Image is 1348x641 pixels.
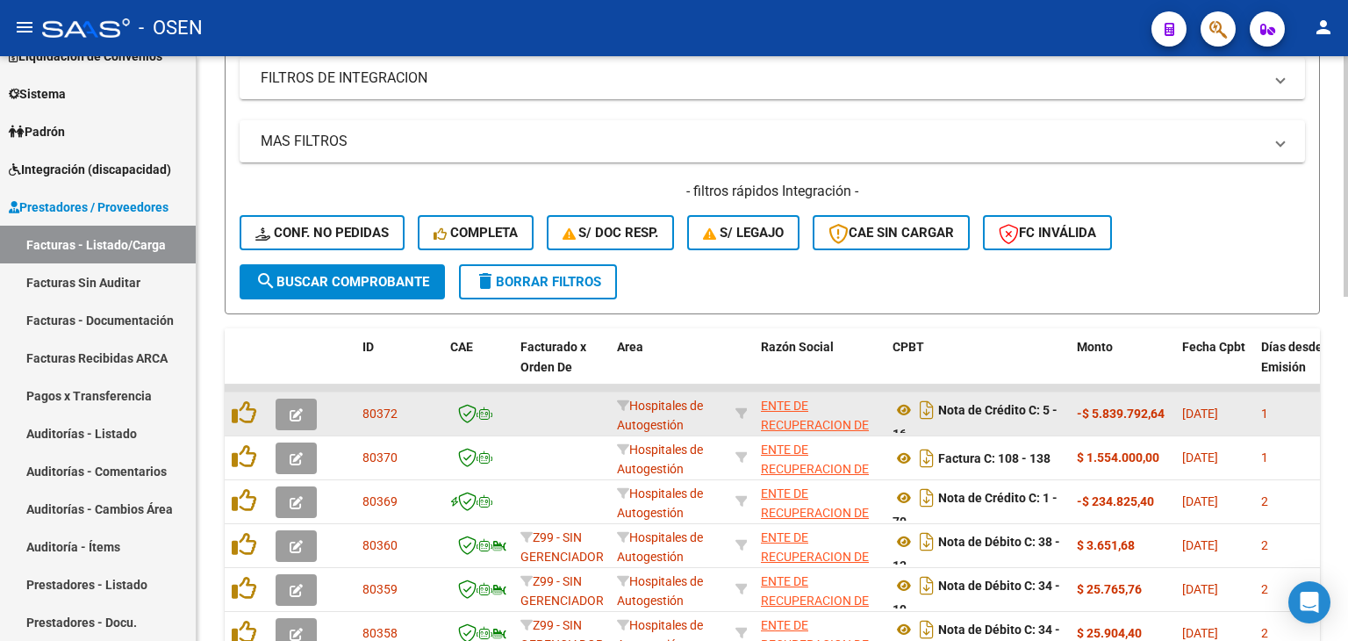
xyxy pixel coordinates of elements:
[240,57,1305,99] mat-expansion-panel-header: FILTROS DE INTEGRACION
[999,225,1096,241] span: FC Inválida
[520,574,604,609] span: Z99 - SIN GERENCIADOR
[1261,538,1268,552] span: 2
[938,451,1050,465] strong: Factura C: 108 - 138
[617,574,703,609] span: Hospitales de Autogestión
[362,538,398,552] span: 80360
[617,486,703,521] span: Hospitales de Autogestión
[1077,494,1154,508] strong: -$ 234.825,40
[761,528,878,565] div: 30718615700
[893,340,924,354] span: CPBT
[362,582,398,596] span: 80359
[459,264,617,299] button: Borrar Filtros
[1070,328,1175,406] datatable-header-cell: Monto
[886,328,1070,406] datatable-header-cell: CPBT
[983,215,1112,250] button: FC Inválida
[255,274,429,290] span: Buscar Comprobante
[9,198,168,217] span: Prestadores / Proveedores
[1261,407,1268,421] span: 1
[1254,328,1333,406] datatable-header-cell: Días desde Emisión
[14,17,35,38] mat-icon: menu
[475,274,601,290] span: Borrar Filtros
[362,450,398,465] span: 80370
[362,340,374,354] span: ID
[893,579,1060,616] strong: Nota de Débito C: 34 - 19
[893,535,1060,573] strong: Nota de Débito C: 38 - 13
[761,443,877,577] span: ENTE DE RECUPERACION DE FONDOS PARA EL FORTALECIMIENTO DEL SISTEMA DE SALUD DE MENDOZA (REFORSAL)...
[687,215,799,250] button: S/ legajo
[240,264,445,299] button: Buscar Comprobante
[9,160,171,179] span: Integración (discapacidad)
[1182,494,1218,508] span: [DATE]
[9,84,66,104] span: Sistema
[1288,581,1330,623] div: Open Intercom Messenger
[1261,494,1268,508] span: 2
[1077,450,1159,465] strong: $ 1.554.000,00
[1182,340,1245,354] span: Fecha Cpbt
[443,328,513,406] datatable-header-cell: CAE
[139,9,203,47] span: - OSEN
[893,403,1058,441] strong: Nota de Crédito C: 5 - 16
[513,328,610,406] datatable-header-cell: Facturado x Orden De
[240,215,405,250] button: Conf. no pedidas
[761,572,878,609] div: 30718615700
[1261,626,1268,640] span: 2
[261,68,1263,88] mat-panel-title: FILTROS DE INTEGRACION
[1077,407,1165,421] strong: -$ 5.839.792,64
[828,225,954,241] span: CAE SIN CARGAR
[355,328,443,406] datatable-header-cell: ID
[255,270,276,292] mat-icon: search
[610,328,728,406] datatable-header-cell: Area
[563,225,659,241] span: S/ Doc Resp.
[754,328,886,406] datatable-header-cell: Razón Social
[1261,450,1268,465] span: 1
[1261,582,1268,596] span: 2
[1182,450,1218,465] span: [DATE]
[1182,582,1218,596] span: [DATE]
[1077,582,1142,596] strong: $ 25.765,76
[240,120,1305,162] mat-expansion-panel-header: MAS FILTROS
[362,626,398,640] span: 80358
[1182,538,1218,552] span: [DATE]
[761,486,877,621] span: ENTE DE RECUPERACION DE FONDOS PARA EL FORTALECIMIENTO DEL SISTEMA DE SALUD DE MENDOZA (REFORSAL)...
[915,572,938,600] i: Descargar documento
[893,491,1058,529] strong: Nota de Crédito C: 1 - 70
[450,340,473,354] span: CAE
[761,396,878,433] div: 30718615700
[362,407,398,421] span: 80372
[520,340,586,374] span: Facturado x Orden De
[761,340,834,354] span: Razón Social
[240,182,1305,201] h4: - filtros rápidos Integración -
[915,444,938,472] i: Descargar documento
[617,340,643,354] span: Area
[1077,538,1135,552] strong: $ 3.651,68
[547,215,675,250] button: S/ Doc Resp.
[1182,626,1218,640] span: [DATE]
[761,484,878,521] div: 30718615700
[9,122,65,141] span: Padrón
[617,399,703,433] span: Hospitales de Autogestión
[761,399,877,533] span: ENTE DE RECUPERACION DE FONDOS PARA EL FORTALECIMIENTO DEL SISTEMA DE SALUD DE MENDOZA (REFORSAL)...
[617,443,703,477] span: Hospitales de Autogestión
[475,270,496,292] mat-icon: delete
[915,528,938,556] i: Descargar documento
[703,225,784,241] span: S/ legajo
[915,484,938,512] i: Descargar documento
[1261,340,1323,374] span: Días desde Emisión
[255,225,389,241] span: Conf. no pedidas
[520,530,604,565] span: Z99 - SIN GERENCIADOR
[1077,340,1113,354] span: Monto
[261,132,1263,151] mat-panel-title: MAS FILTROS
[915,396,938,424] i: Descargar documento
[761,440,878,477] div: 30718615700
[418,215,534,250] button: Completa
[362,494,398,508] span: 80369
[813,215,970,250] button: CAE SIN CARGAR
[434,225,518,241] span: Completa
[1077,626,1142,640] strong: $ 25.904,40
[1175,328,1254,406] datatable-header-cell: Fecha Cpbt
[617,530,703,565] span: Hospitales de Autogestión
[1313,17,1334,38] mat-icon: person
[1182,407,1218,421] span: [DATE]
